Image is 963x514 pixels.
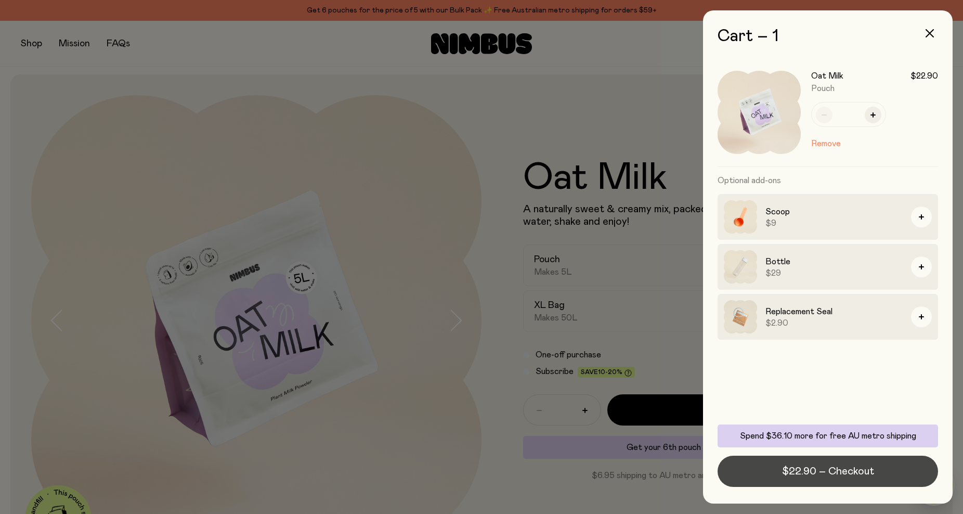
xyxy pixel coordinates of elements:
h3: Scoop [765,205,903,218]
h3: Oat Milk [811,71,843,81]
p: Spend $36.10 more for free AU metro shipping [724,431,932,441]
span: $22.90 – Checkout [782,464,874,479]
h2: Cart – 1 [718,27,938,46]
span: $9 [765,218,903,228]
h3: Optional add-ons [718,167,938,194]
button: Remove [811,137,841,150]
span: Pouch [811,84,835,93]
h3: Replacement Seal [765,305,903,318]
span: $2.90 [765,318,903,328]
h3: Bottle [765,255,903,268]
span: $29 [765,268,903,278]
button: $22.90 – Checkout [718,456,938,487]
span: $22.90 [910,71,938,81]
